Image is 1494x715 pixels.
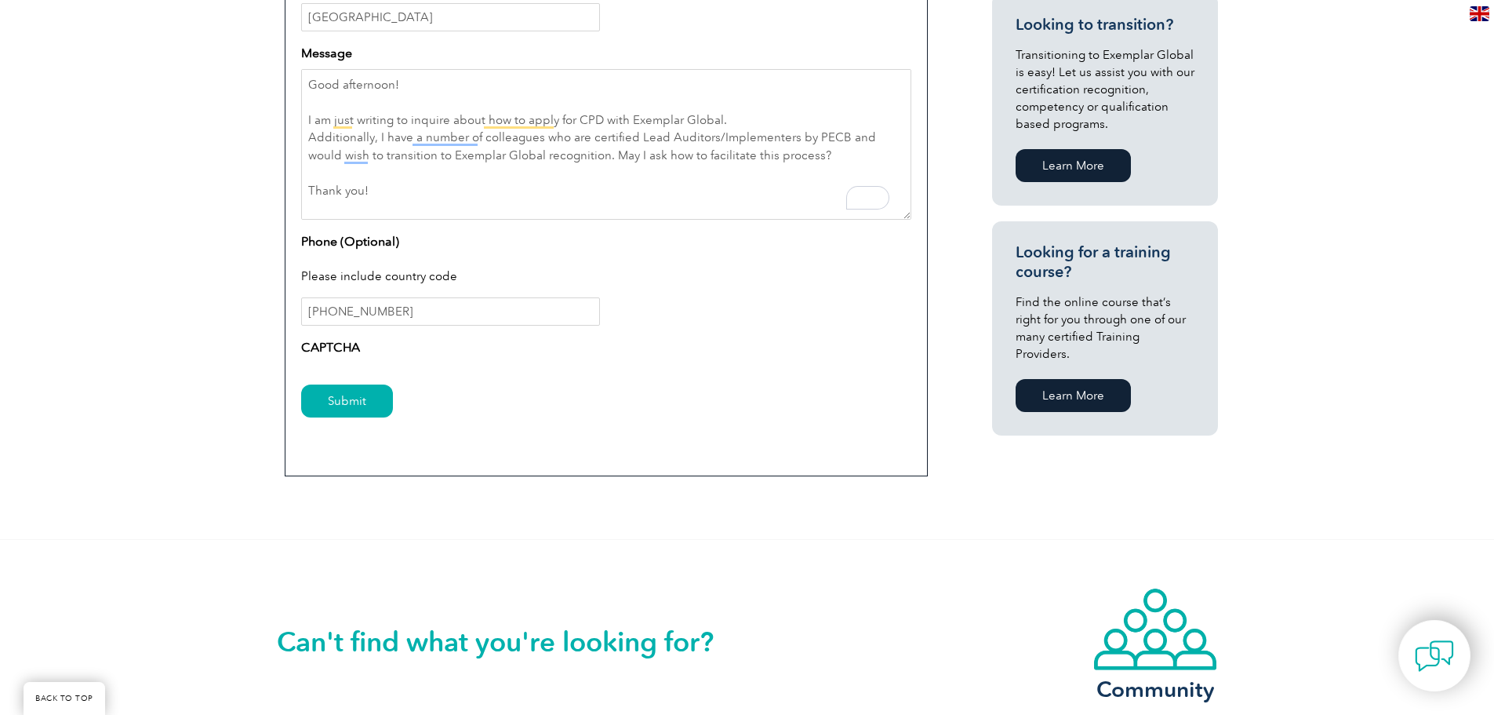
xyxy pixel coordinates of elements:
input: Submit [301,385,393,418]
p: Find the online course that’s right for you through one of our many certified Training Providers. [1016,294,1194,363]
a: Community [1092,587,1218,699]
img: en [1470,6,1489,21]
h3: Looking for a training course? [1016,243,1194,282]
img: icon-community.webp [1092,587,1218,672]
h2: Can't find what you're looking for? [277,629,747,655]
label: Message [301,44,352,63]
a: Learn More [1016,379,1131,412]
h3: Community [1092,680,1218,699]
a: BACK TO TOP [24,682,105,715]
a: Learn More [1016,149,1131,182]
h3: Looking to transition? [1016,15,1194,35]
div: Please include country code [301,257,911,298]
label: Phone (Optional) [301,232,399,251]
img: contact-chat.png [1415,637,1454,676]
textarea: To enrich screen reader interactions, please activate Accessibility in Grammarly extension settings [301,69,911,220]
label: CAPTCHA [301,338,360,357]
p: Transitioning to Exemplar Global is easy! Let us assist you with our certification recognition, c... [1016,46,1194,133]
